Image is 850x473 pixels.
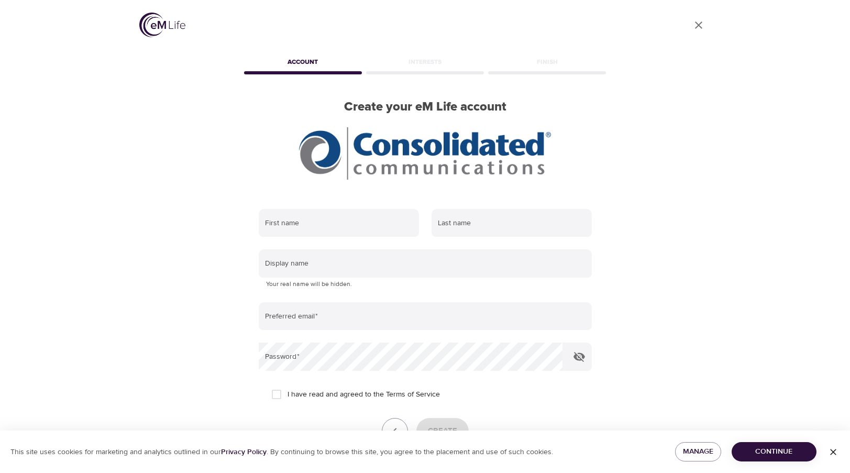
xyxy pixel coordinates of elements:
[288,389,440,400] span: I have read and agreed to the
[266,279,584,290] p: Your real name will be hidden.
[675,442,721,461] button: Manage
[242,100,609,115] h2: Create your eM Life account
[386,389,440,400] a: Terms of Service
[299,127,550,180] img: CCI%20logo_rgb_hr.jpg
[686,13,711,38] a: close
[221,447,267,457] a: Privacy Policy
[139,13,185,37] img: logo
[732,442,816,461] button: Continue
[683,445,713,458] span: Manage
[740,445,808,458] span: Continue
